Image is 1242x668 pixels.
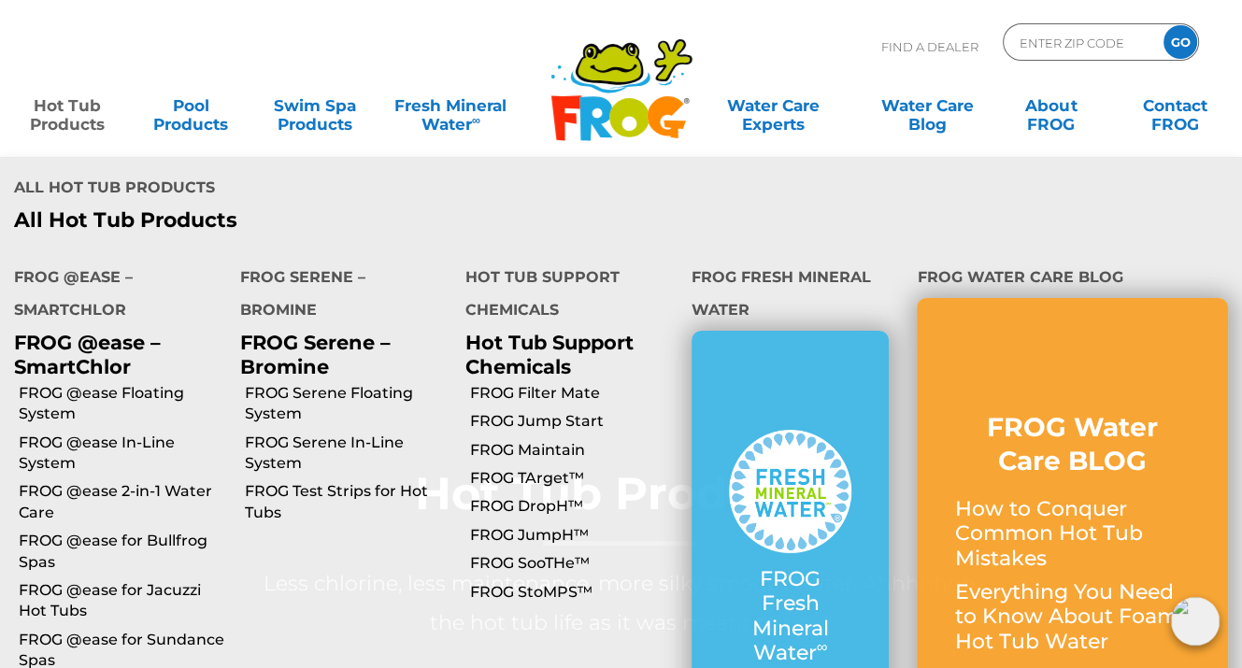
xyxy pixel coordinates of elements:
[470,440,678,461] a: FROG Maintain
[470,468,678,489] a: FROG TArget™
[240,261,438,331] h4: FROG Serene – Bromine
[695,87,852,124] a: Water CareExperts
[266,87,363,124] a: Swim SpaProducts
[1171,597,1220,646] img: openIcon
[879,87,976,124] a: Water CareBlog
[470,411,678,432] a: FROG Jump Start
[470,383,678,404] a: FROG Filter Mate
[465,331,634,377] a: Hot Tub Support Chemicals
[245,433,452,475] a: FROG Serene In-Line System
[1163,25,1197,59] input: GO
[14,171,607,208] h4: All Hot Tub Products
[692,261,890,331] h4: FROG Fresh Mineral Water
[954,410,1190,478] h3: FROG Water Care BLOG
[19,531,226,573] a: FROG @ease for Bullfrog Spas
[19,87,115,124] a: Hot TubProducts
[143,87,239,124] a: PoolProducts
[245,383,452,425] a: FROG Serene Floating System
[465,261,664,331] h4: Hot Tub Support Chemicals
[954,410,1190,663] a: FROG Water Care BLOG How to Conquer Common Hot Tub Mistakes Everything You Need to Know About Foa...
[1018,29,1144,56] input: Zip Code Form
[19,580,226,622] a: FROG @ease for Jacuzzi Hot Tubs
[470,553,678,574] a: FROG SooTHe™
[240,331,438,377] p: FROG Serene – Bromine
[917,261,1227,298] h4: FROG Water Care Blog
[472,113,480,127] sup: ∞
[817,637,828,656] sup: ∞
[881,23,978,70] p: Find A Dealer
[19,481,226,523] a: FROG @ease 2-in-1 Water Care
[954,580,1190,654] p: Everything You Need to Know About Foamy Hot Tub Water
[14,331,212,377] p: FROG @ease – SmartChlor
[19,433,226,475] a: FROG @ease In-Line System
[729,567,852,666] p: FROG Fresh Mineral Water
[1127,87,1223,124] a: ContactFROG
[14,208,607,233] a: All Hot Tub Products
[391,87,511,124] a: Fresh MineralWater∞
[954,497,1190,571] p: How to Conquer Common Hot Tub Mistakes
[470,525,678,546] a: FROG JumpH™
[1003,87,1099,124] a: AboutFROG
[19,383,226,425] a: FROG @ease Floating System
[470,582,678,603] a: FROG StoMPS™
[470,496,678,517] a: FROG DropH™
[245,481,452,523] a: FROG Test Strips for Hot Tubs
[14,261,212,331] h4: FROG @ease – SmartChlor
